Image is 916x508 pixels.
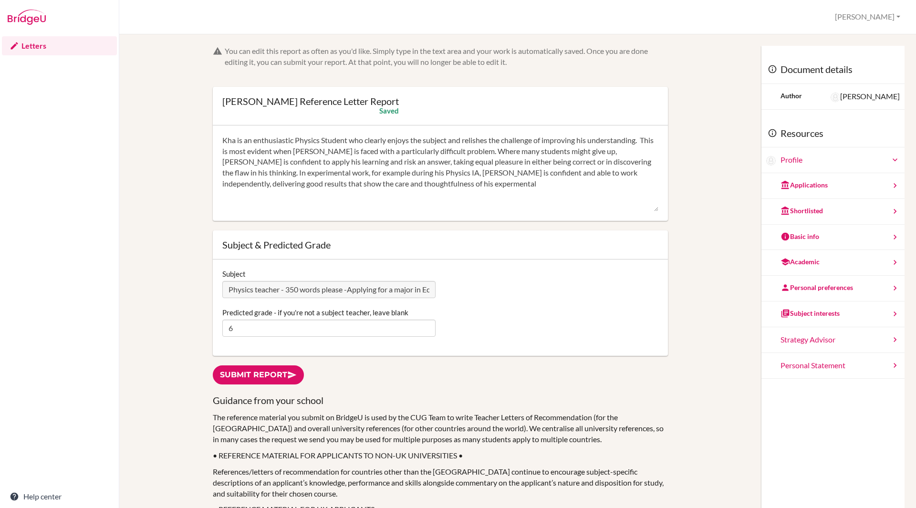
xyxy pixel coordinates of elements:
[781,180,828,190] div: Applications
[213,450,668,461] p: • REFERENCE MATERIAL FOR APPLICANTS TO NON-UK UNIVERSITIES •
[2,487,117,506] a: Help center
[781,257,820,267] div: Academic
[222,308,408,317] label: Predicted grade - if you're not a subject teacher, leave blank
[761,250,905,276] a: Academic
[761,55,905,84] div: Document details
[2,36,117,55] a: Letters
[761,173,905,199] a: Applications
[831,93,840,102] img: Paul Rispin
[222,96,399,106] div: [PERSON_NAME] Reference Letter Report
[761,119,905,148] div: Resources
[761,276,905,301] a: Personal preferences
[213,412,668,445] p: The reference material you submit on BridgeU is used by the CUG Team to write Teacher Letters of ...
[761,301,905,327] a: Subject interests
[766,156,776,166] img: Kha Tran
[222,269,246,279] label: Subject
[831,8,905,26] button: [PERSON_NAME]
[781,206,823,216] div: Shortlisted
[781,155,900,166] a: Profile
[781,232,819,241] div: Basic info
[379,106,399,115] div: Saved
[225,46,668,68] div: You can edit this report as often as you'd like. Simply type in the text area and your work is au...
[761,225,905,250] a: Basic info
[831,91,900,102] div: [PERSON_NAME]
[761,327,905,353] a: Strategy Advisor
[213,394,668,407] h3: Guidance from your school
[761,353,905,379] a: Personal Statement
[781,309,840,318] div: Subject interests
[222,240,658,249] div: Subject & Predicted Grade
[213,365,304,385] a: Submit report
[8,10,46,25] img: Bridge-U
[213,467,668,499] p: References/letters of recommendation for countries other than the [GEOGRAPHIC_DATA] continue to e...
[781,91,802,101] div: Author
[761,199,905,225] a: Shortlisted
[781,283,853,292] div: Personal preferences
